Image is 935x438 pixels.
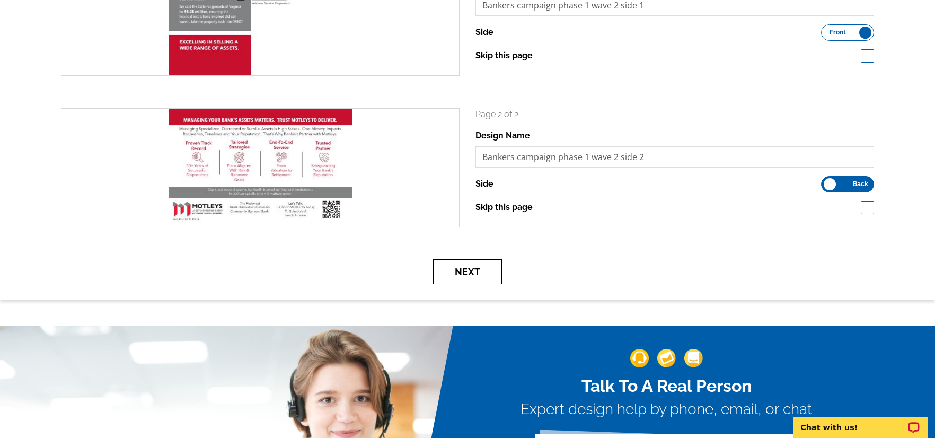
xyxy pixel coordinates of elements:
button: Next [433,259,502,284]
h3: Expert design help by phone, email, or chat [521,400,812,418]
h2: Talk To A Real Person [521,376,812,396]
img: support-img-3_1.png [684,349,703,367]
label: Skip this page [475,49,533,62]
img: support-img-1.png [630,349,649,367]
p: Page 2 of 2 [475,108,874,121]
label: Side [475,178,493,190]
iframe: LiveChat chat widget [786,405,935,438]
label: Skip this page [475,201,533,214]
span: Front [830,30,846,35]
span: Back [853,181,868,187]
img: support-img-2.png [657,349,676,367]
label: Design Name [475,129,530,142]
input: File Name [475,146,874,168]
label: Side [475,26,493,39]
